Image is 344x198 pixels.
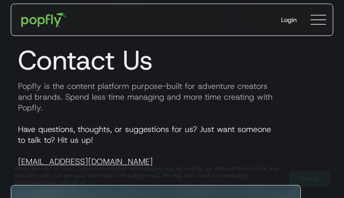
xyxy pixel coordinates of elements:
[18,156,153,167] a: [EMAIL_ADDRESS][DOMAIN_NAME]
[11,44,333,76] h1: Contact Us
[274,8,304,31] a: Login
[85,179,96,186] a: here
[11,124,333,167] p: Have questions, thoughts, or suggestions for us? Just want someone to talk to? Hit us up!
[15,6,73,33] a: home
[11,81,333,113] p: Popfly is the content platform purpose-built for adventure creators and brands. Spend less time m...
[14,165,282,186] div: When you visit or log in, cookies and similar technologies may be used by our data partners to li...
[281,15,297,24] div: Login
[290,171,330,186] a: Got It!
